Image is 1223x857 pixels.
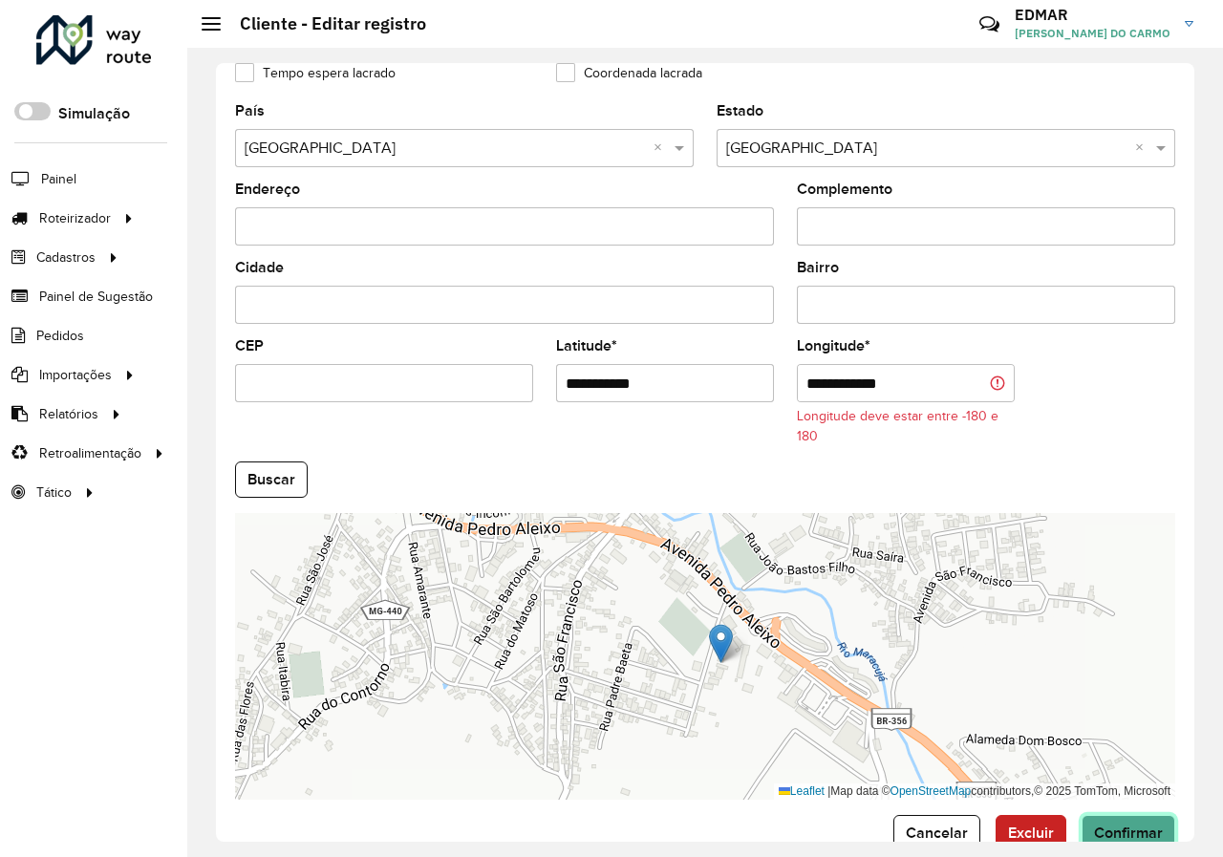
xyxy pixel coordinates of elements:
[893,815,980,851] button: Cancelar
[1015,25,1170,42] span: [PERSON_NAME] DO CARMO
[36,326,84,346] span: Pedidos
[39,287,153,307] span: Painel de Sugestão
[235,178,300,201] label: Endereço
[221,13,426,34] h2: Cliente - Editar registro
[1094,825,1163,841] span: Confirmar
[774,783,1175,800] div: Map data © contributors,© 2025 TomTom, Microsoft
[797,256,839,279] label: Bairro
[1082,815,1175,851] button: Confirmar
[996,815,1066,851] button: Excluir
[969,4,1010,45] a: Contato Rápido
[906,825,968,841] span: Cancelar
[235,256,284,279] label: Cidade
[36,482,72,503] span: Tático
[779,784,825,798] a: Leaflet
[556,63,702,83] label: Coordenada lacrada
[39,208,111,228] span: Roteirizador
[1135,137,1151,160] span: Clear all
[556,334,617,357] label: Latitude
[36,247,96,268] span: Cadastros
[709,624,733,663] img: Marker
[797,409,998,443] formly-validation-message: Longitude deve estar entre -180 e 180
[717,99,763,122] label: Estado
[235,63,396,83] label: Tempo espera lacrado
[654,137,670,160] span: Clear all
[58,102,130,125] label: Simulação
[235,461,308,498] button: Buscar
[1008,825,1054,841] span: Excluir
[797,178,892,201] label: Complemento
[827,784,830,798] span: |
[39,365,112,385] span: Importações
[1015,6,1170,24] h3: EDMAR
[39,443,141,463] span: Retroalimentação
[797,334,870,357] label: Longitude
[890,784,972,798] a: OpenStreetMap
[235,334,264,357] label: CEP
[39,404,98,424] span: Relatórios
[41,169,76,189] span: Painel
[235,99,265,122] label: País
